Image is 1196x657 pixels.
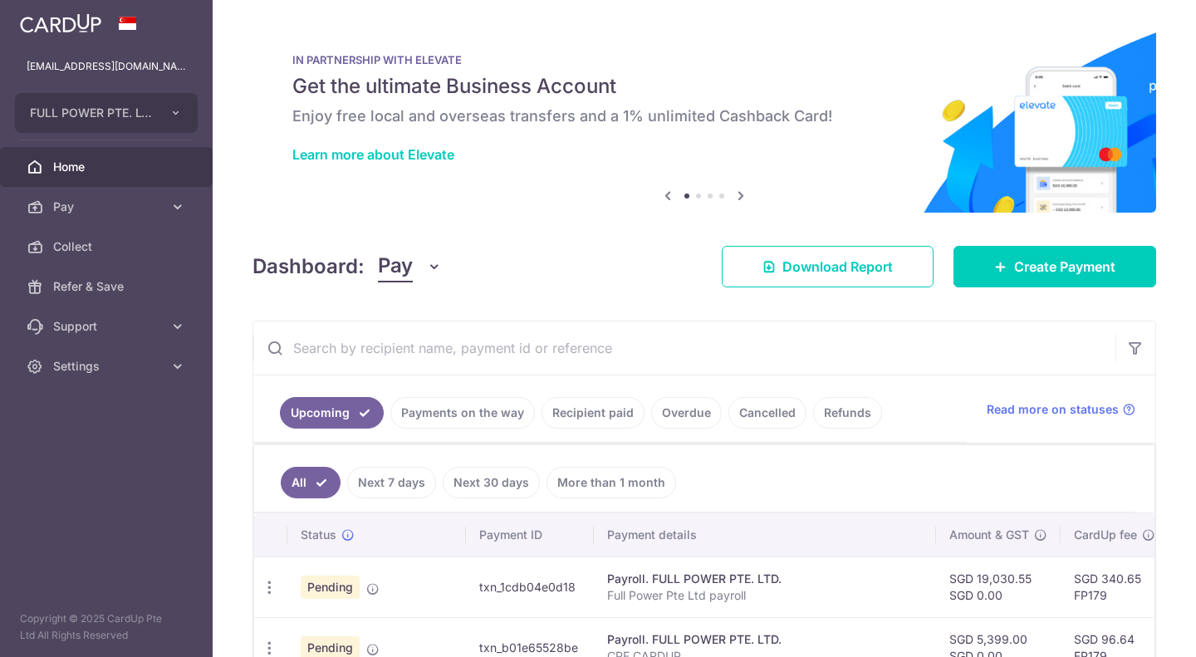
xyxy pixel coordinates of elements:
span: CardUp fee [1074,527,1137,543]
button: Pay [378,251,442,282]
a: Upcoming [280,397,384,429]
img: CardUp [20,13,101,33]
a: Read more on statuses [987,401,1135,418]
span: Pending [301,576,360,599]
span: Pay [53,199,163,215]
span: Pay [378,251,413,282]
span: Refer & Save [53,278,163,295]
a: Recipient paid [542,397,645,429]
th: Payment ID [466,513,594,556]
h4: Dashboard: [252,252,365,282]
h5: Get the ultimate Business Account [292,73,1116,100]
span: FULL POWER PTE. LTD. [30,105,153,121]
a: Overdue [651,397,722,429]
a: Create Payment [953,246,1156,287]
span: Amount & GST [949,527,1029,543]
span: Home [53,159,163,175]
span: Status [301,527,336,543]
span: Collect [53,238,163,255]
input: Search by recipient name, payment id or reference [253,321,1115,375]
a: Payments on the way [390,397,535,429]
th: Payment details [594,513,936,556]
span: Read more on statuses [987,401,1119,418]
td: SGD 340.65 FP179 [1061,556,1169,617]
button: FULL POWER PTE. LTD. [15,93,198,133]
div: Payroll. FULL POWER PTE. LTD. [607,631,923,648]
span: Settings [53,358,163,375]
p: IN PARTNERSHIP WITH ELEVATE [292,53,1116,66]
a: Next 30 days [443,467,540,498]
img: Renovation banner [252,27,1156,213]
a: Download Report [722,246,934,287]
td: SGD 19,030.55 SGD 0.00 [936,556,1061,617]
p: Full Power Pte Ltd payroll [607,587,923,604]
span: Support [53,318,163,335]
div: Payroll. FULL POWER PTE. LTD. [607,571,923,587]
a: All [281,467,341,498]
a: Refunds [813,397,882,429]
a: Learn more about Elevate [292,146,454,163]
span: Create Payment [1014,257,1115,277]
span: Download Report [782,257,893,277]
p: [EMAIL_ADDRESS][DOMAIN_NAME] [27,58,186,75]
a: Cancelled [728,397,806,429]
h6: Enjoy free local and overseas transfers and a 1% unlimited Cashback Card! [292,106,1116,126]
a: Next 7 days [347,467,436,498]
a: More than 1 month [547,467,676,498]
td: txn_1cdb04e0d18 [466,556,594,617]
